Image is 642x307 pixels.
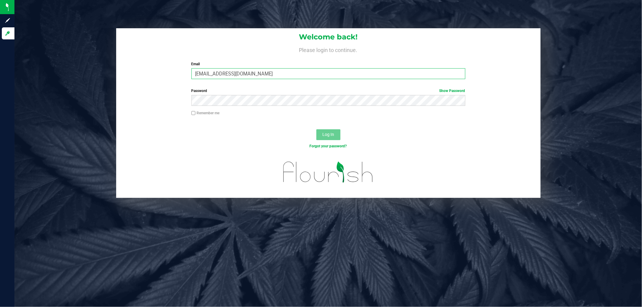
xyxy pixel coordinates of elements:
[191,110,220,116] label: Remember me
[116,33,541,41] h1: Welcome back!
[316,129,340,140] button: Log In
[322,132,334,137] span: Log In
[5,17,11,23] inline-svg: Sign up
[310,144,347,148] a: Forgot your password?
[439,89,465,93] a: Show Password
[191,61,465,67] label: Email
[5,30,11,36] inline-svg: Log in
[191,89,207,93] span: Password
[275,155,381,189] img: flourish_logo.svg
[191,111,196,115] input: Remember me
[116,46,541,53] h4: Please login to continue.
